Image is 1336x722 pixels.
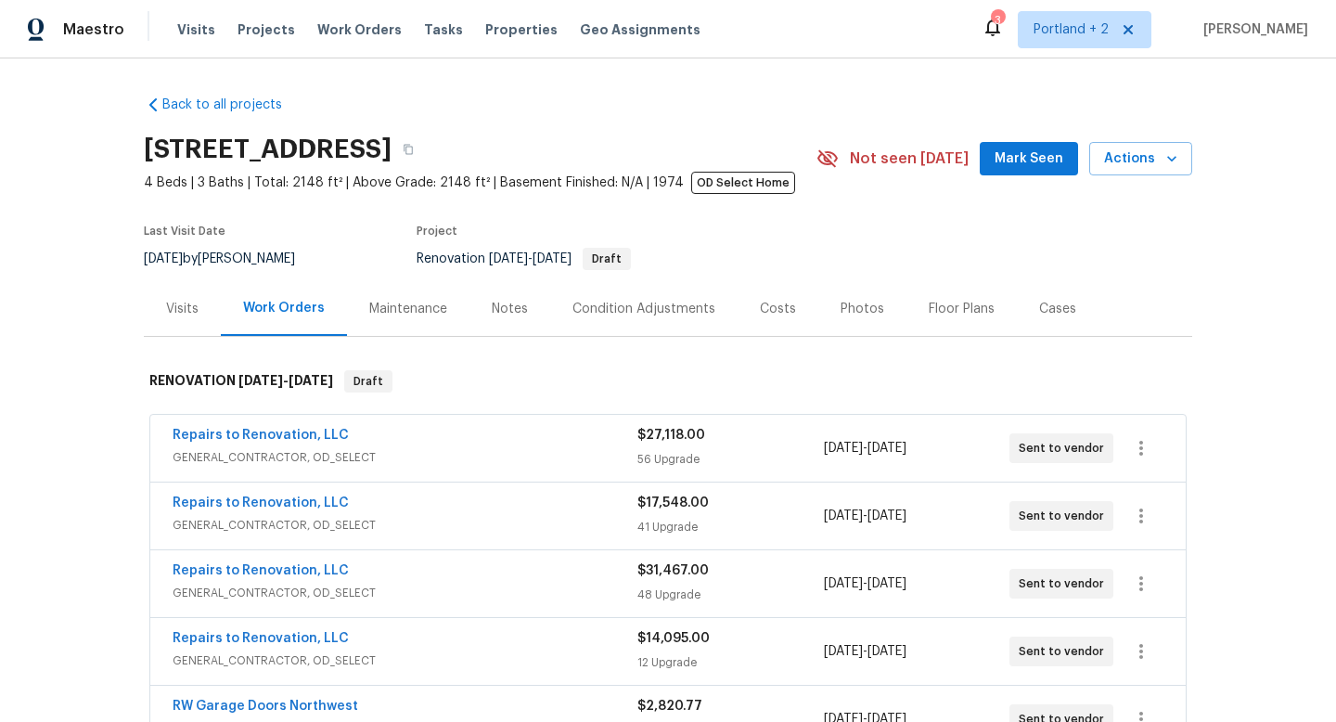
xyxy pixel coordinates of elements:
div: Notes [492,300,528,318]
div: Floor Plans [929,300,995,318]
div: Cases [1039,300,1076,318]
span: Draft [346,372,391,391]
span: $14,095.00 [637,632,710,645]
div: RENOVATION [DATE]-[DATE]Draft [144,352,1192,411]
span: Portland + 2 [1034,20,1109,39]
span: Project [417,226,457,237]
span: Not seen [DATE] [850,149,969,168]
span: [DATE] [824,509,863,522]
span: [PERSON_NAME] [1196,20,1308,39]
div: 41 Upgrade [637,518,823,536]
span: Properties [485,20,558,39]
h2: [STREET_ADDRESS] [144,140,392,159]
div: Costs [760,300,796,318]
span: $2,820.77 [637,700,702,713]
span: [DATE] [867,645,906,658]
span: Sent to vendor [1019,439,1111,458]
span: Projects [238,20,295,39]
span: Visits [177,20,215,39]
span: Work Orders [317,20,402,39]
span: - [824,507,906,525]
span: 4 Beds | 3 Baths | Total: 2148 ft² | Above Grade: 2148 ft² | Basement Finished: N/A | 1974 [144,174,816,192]
button: Copy Address [392,133,425,166]
span: GENERAL_CONTRACTOR, OD_SELECT [173,651,637,670]
div: Maintenance [369,300,447,318]
span: Renovation [417,252,631,265]
span: Sent to vendor [1019,642,1111,661]
span: - [824,642,906,661]
span: Mark Seen [995,148,1063,171]
span: [DATE] [533,252,572,265]
span: [DATE] [867,577,906,590]
span: - [489,252,572,265]
div: 48 Upgrade [637,586,823,604]
a: Repairs to Renovation, LLC [173,496,349,509]
span: [DATE] [867,509,906,522]
span: GENERAL_CONTRACTOR, OD_SELECT [173,516,637,535]
span: $31,467.00 [637,564,709,577]
span: [DATE] [289,374,333,387]
span: Tasks [424,23,463,36]
span: - [238,374,333,387]
span: Geo Assignments [580,20,700,39]
span: [DATE] [867,442,906,455]
div: Work Orders [243,299,325,317]
span: Sent to vendor [1019,574,1111,593]
span: [DATE] [489,252,528,265]
div: Photos [841,300,884,318]
a: Back to all projects [144,96,322,114]
div: Visits [166,300,199,318]
a: Repairs to Renovation, LLC [173,429,349,442]
span: [DATE] [144,252,183,265]
span: GENERAL_CONTRACTOR, OD_SELECT [173,448,637,467]
span: Last Visit Date [144,226,225,237]
button: Mark Seen [980,142,1078,176]
div: 12 Upgrade [637,653,823,672]
button: Actions [1089,142,1192,176]
span: [DATE] [824,442,863,455]
a: Repairs to Renovation, LLC [173,632,349,645]
span: Actions [1104,148,1177,171]
span: Sent to vendor [1019,507,1111,525]
h6: RENOVATION [149,370,333,393]
span: $27,118.00 [637,429,705,442]
span: OD Select Home [691,172,795,194]
div: 3 [991,11,1004,30]
span: Draft [584,253,629,264]
span: Maestro [63,20,124,39]
span: [DATE] [238,374,283,387]
a: RW Garage Doors Northwest [173,700,358,713]
span: GENERAL_CONTRACTOR, OD_SELECT [173,584,637,602]
span: [DATE] [824,577,863,590]
div: Condition Adjustments [572,300,715,318]
div: by [PERSON_NAME] [144,248,317,270]
span: - [824,439,906,458]
a: Repairs to Renovation, LLC [173,564,349,577]
span: - [824,574,906,593]
span: [DATE] [824,645,863,658]
div: 56 Upgrade [637,450,823,469]
span: $17,548.00 [637,496,709,509]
